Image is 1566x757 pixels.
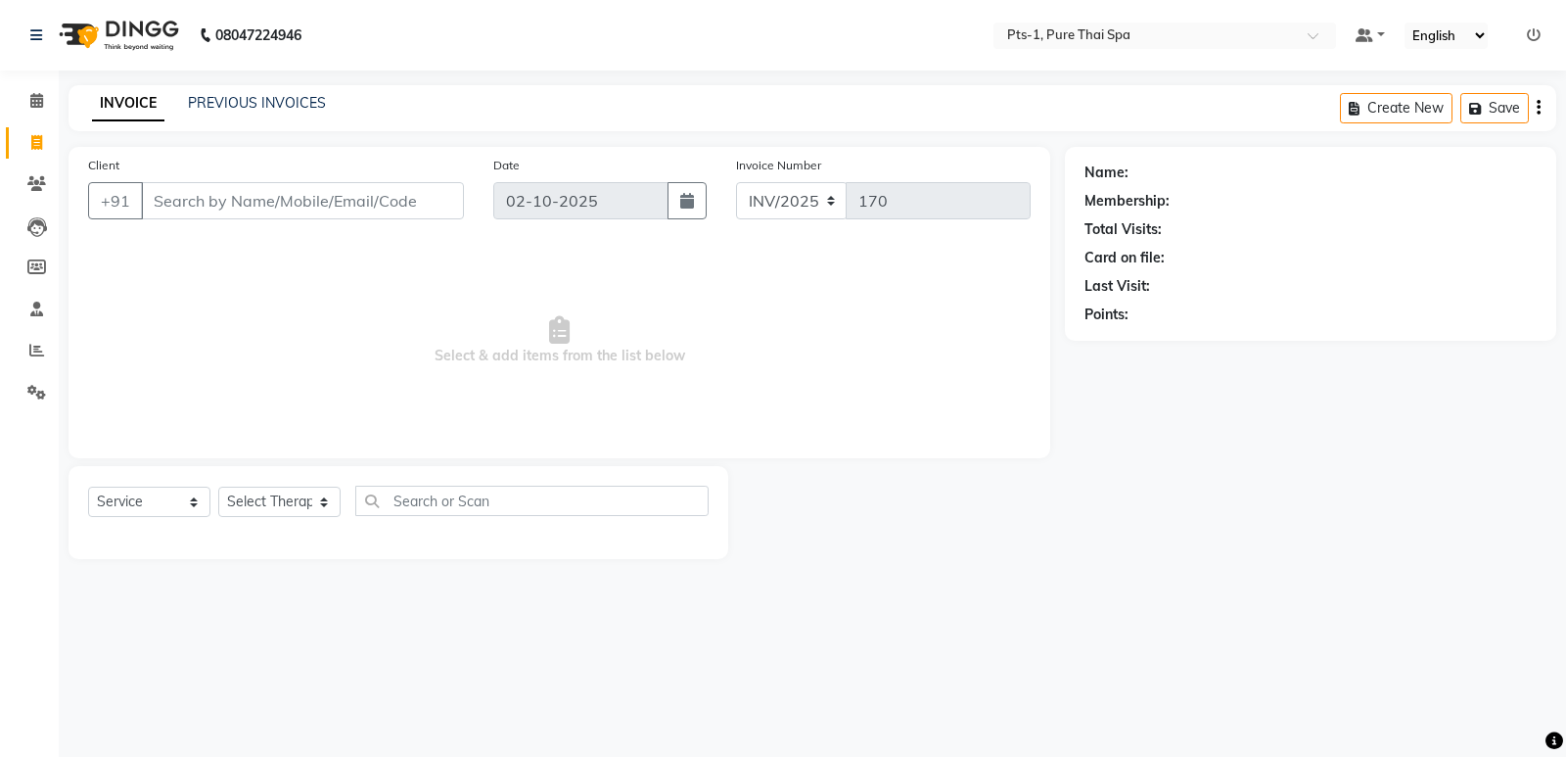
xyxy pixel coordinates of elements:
[50,8,184,63] img: logo
[1340,93,1452,123] button: Create New
[1084,191,1170,212] div: Membership:
[1084,276,1150,297] div: Last Visit:
[215,8,301,63] b: 08047224946
[493,157,520,174] label: Date
[92,86,164,121] a: INVOICE
[1084,219,1162,240] div: Total Visits:
[736,157,821,174] label: Invoice Number
[1084,163,1128,183] div: Name:
[88,182,143,219] button: +91
[1460,93,1529,123] button: Save
[88,243,1031,439] span: Select & add items from the list below
[188,94,326,112] a: PREVIOUS INVOICES
[1084,305,1128,325] div: Points:
[88,157,119,174] label: Client
[355,486,709,516] input: Search or Scan
[141,182,464,219] input: Search by Name/Mobile/Email/Code
[1084,248,1165,268] div: Card on file:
